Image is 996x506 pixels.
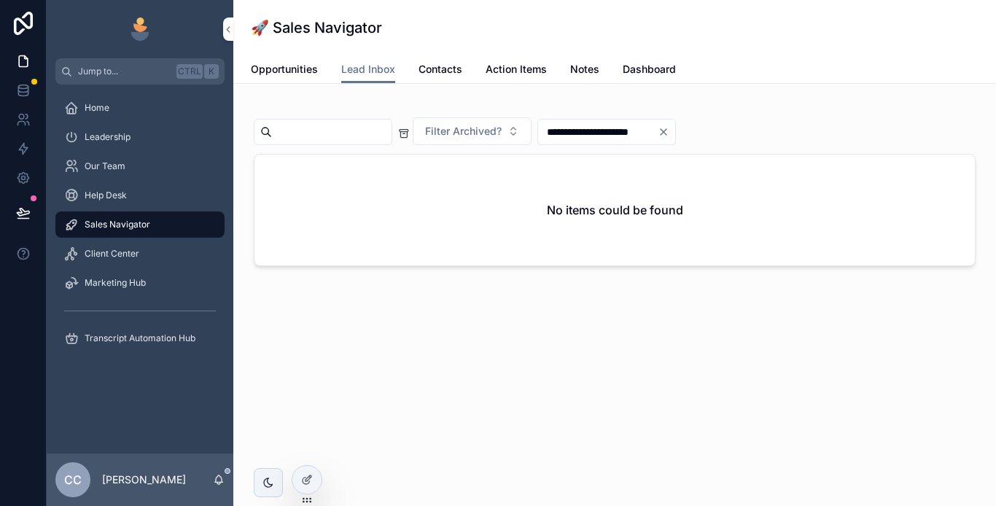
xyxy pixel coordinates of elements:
[206,66,217,77] span: K
[85,160,125,172] span: Our Team
[176,64,203,79] span: Ctrl
[55,325,225,351] a: Transcript Automation Hub
[55,270,225,296] a: Marketing Hub
[570,56,599,85] a: Notes
[55,153,225,179] a: Our Team
[251,62,318,77] span: Opportunities
[623,62,676,77] span: Dashboard
[85,131,131,143] span: Leadership
[78,66,171,77] span: Jump to...
[55,182,225,209] a: Help Desk
[341,62,395,77] span: Lead Inbox
[251,17,382,38] h1: 🚀 Sales Navigator
[413,117,532,145] button: Select Button
[486,56,547,85] a: Action Items
[55,95,225,121] a: Home
[55,58,225,85] button: Jump to...CtrlK
[85,102,109,114] span: Home
[85,190,127,201] span: Help Desk
[623,56,676,85] a: Dashboard
[85,332,195,344] span: Transcript Automation Hub
[341,56,395,84] a: Lead Inbox
[55,211,225,238] a: Sales Navigator
[64,471,82,489] span: CC
[55,124,225,150] a: Leadership
[419,56,462,85] a: Contacts
[486,62,547,77] span: Action Items
[128,17,152,41] img: App logo
[658,126,675,138] button: Clear
[85,277,146,289] span: Marketing Hub
[251,56,318,85] a: Opportunities
[425,124,502,139] span: Filter Archived?
[547,201,683,219] h2: No items could be found
[419,62,462,77] span: Contacts
[55,241,225,267] a: Client Center
[102,472,186,487] p: [PERSON_NAME]
[570,62,599,77] span: Notes
[47,85,233,370] div: scrollable content
[85,219,150,230] span: Sales Navigator
[85,248,139,260] span: Client Center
